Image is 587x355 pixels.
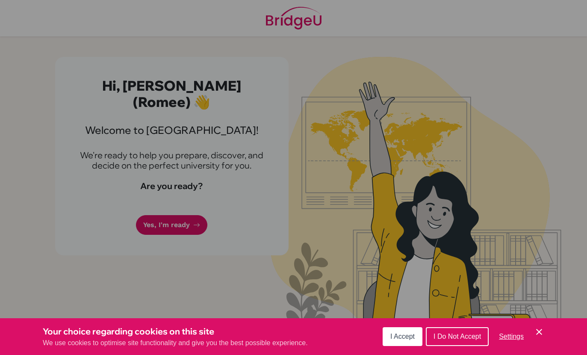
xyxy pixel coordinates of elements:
[43,338,308,348] p: We use cookies to optimise site functionality and give you the best possible experience.
[426,327,489,346] button: I Do Not Accept
[383,327,422,346] button: I Accept
[492,328,531,345] button: Settings
[390,333,415,340] span: I Accept
[499,333,524,340] span: Settings
[434,333,481,340] span: I Do Not Accept
[534,327,544,337] button: Save and close
[43,325,308,338] h3: Your choice regarding cookies on this site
